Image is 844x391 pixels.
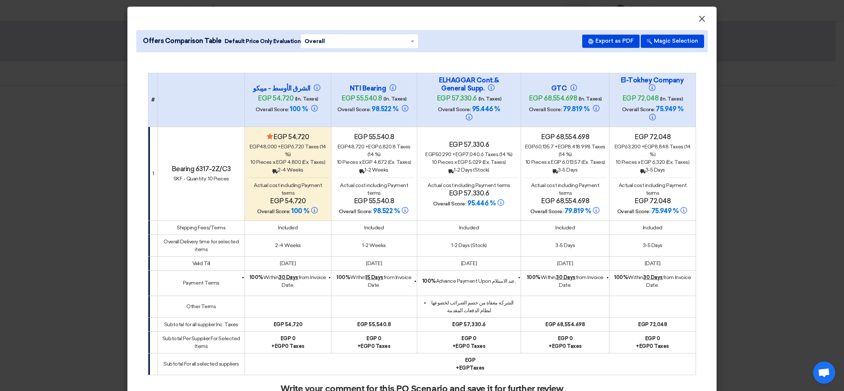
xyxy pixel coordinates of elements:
span: egp [459,365,470,371]
u: 30 Days [278,274,298,281]
span: 100 % [291,207,309,215]
span: SKF - Quantity: 10 Pieces [173,176,229,182]
span: egp 68,554.698 [529,94,577,102]
span: (In. Taxes) [295,96,318,102]
b: egp 55,540.8 [357,321,391,328]
b: egp 0 [366,335,381,342]
strong: 100% [614,274,628,281]
h4: egp 72,048 [612,133,693,141]
span: egp 57,330.6 [437,94,477,102]
strong: 100% [527,274,541,281]
td: 1-2 Weeks [331,235,417,256]
h4: egp 55,540.8 [334,133,414,141]
b: egp 57,330.6 [452,321,485,328]
span: Overall Score: [256,106,288,113]
span: 10 [250,159,255,165]
h4: Bearing 6317-2Z/C3 [161,165,242,173]
span: Overall Score: [530,208,563,215]
span: egp [338,144,348,150]
span: Pieces x [438,159,457,165]
div: Included [420,224,518,232]
b: egp 72,048 [638,321,667,328]
h4: egp 54,720 [248,197,328,205]
span: Overall Score: [433,201,466,207]
span: Overall Score: [622,106,655,113]
span: Overall Score: [617,208,650,215]
span: 79.819 % [563,105,589,113]
td: Overall Delivery time for selected items [158,235,245,256]
b: + 0 Taxes [453,343,486,349]
span: egp [275,343,285,349]
b: egp 0 [461,335,476,342]
div: 50,290 + 7,040.6 Taxes (14 %) [420,151,518,158]
span: Overall Score: [339,208,372,215]
span: Actual cost including Payment terms [428,182,510,189]
span: 100 % [290,105,308,113]
h4: El-Tokhey Company [616,76,689,92]
span: 79.819 % [565,207,591,215]
td: 3-5 Days [609,235,696,256]
u: 15 Days [365,274,383,281]
b: egp 0 [558,335,573,342]
span: egp 55,540.8 [341,94,382,102]
span: Default Price Only Evaluation [225,37,300,45]
span: Overall Score: [438,106,471,113]
span: Overall Score: [529,106,562,113]
td: Subtotal for all supplier Inc. Taxes [158,317,245,331]
span: egp [425,151,436,158]
span: egp 4,800 [276,159,301,165]
td: 3-5 Days [521,235,609,256]
span: egp [525,144,535,150]
td: Shipping Fees/Terms [158,221,245,235]
b: + Taxes [456,365,485,371]
span: (Ex. Taxes) [482,159,506,165]
b: egp 0 [645,335,660,342]
span: (In. Taxes) [660,96,683,102]
span: Actual cost including Payment terms [531,182,599,196]
span: 95.446 % [472,105,500,113]
span: (In. Taxes) [579,96,602,102]
td: [DATE] [331,256,417,270]
h4: ELHAGGAR Cont.& General Supp. [432,76,506,92]
span: 98.522 % [373,207,400,215]
th: # [148,73,158,127]
strong: 100% [422,278,436,284]
div: Included [612,224,693,232]
span: egp [361,343,371,349]
u: 30 Days [643,274,663,281]
b: egp 54,720 [274,321,302,328]
button: Export as PDF [582,35,640,48]
span: 10 [337,159,342,165]
span: Pieces x [256,159,275,165]
span: 75.949 % [656,105,683,113]
span: egp [281,144,291,150]
td: Payment Terms [158,270,245,296]
span: egp 4,872 [362,159,387,165]
span: Actual cost including Payment terms [254,182,322,196]
span: (Ex. Taxes) [388,159,411,165]
td: Subtotal For all selected suppliers [158,353,245,375]
h4: egp 72,048 [612,197,693,205]
span: egp [250,144,260,150]
span: (In. Taxes) [383,96,407,102]
td: Valid Till [158,256,245,270]
span: Overall Score: [337,106,370,113]
span: (Ex. Taxes) [581,159,605,165]
strong: 100% [337,274,350,281]
span: Within from Invoice Date. [250,274,326,288]
span: egp 5,029 [458,159,482,165]
h4: egp 68,554.698 [524,197,606,205]
td: 2-4 Weeks [245,235,331,256]
span: 75.949 % [651,207,679,215]
span: egp 6,320 [641,159,665,165]
span: 10 [432,159,437,165]
span: (Ex. Taxes) [302,159,326,165]
b: + 0 Taxes [549,343,582,349]
div: 63,200 + 8,848 Taxes (14 %) [612,143,693,158]
span: Overall Score: [257,208,290,215]
b: egp 68,554.698 [545,321,585,328]
span: egp [644,144,655,150]
td: Other Terms [158,296,245,317]
span: 95.446 % [467,199,495,207]
h4: GTC [528,84,602,92]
